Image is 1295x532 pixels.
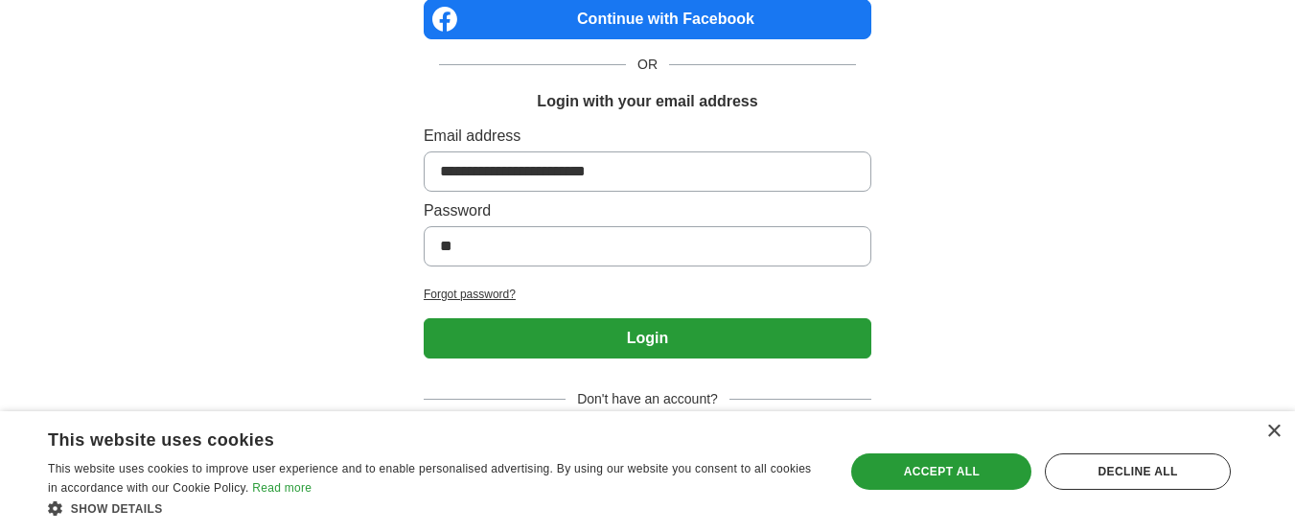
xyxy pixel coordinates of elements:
[424,125,871,148] label: Email address
[252,481,312,495] a: Read more, opens a new window
[48,423,774,451] div: This website uses cookies
[626,55,669,75] span: OR
[1045,453,1231,490] div: Decline all
[424,318,871,359] button: Login
[1266,425,1281,439] div: Close
[48,498,821,518] div: Show details
[424,286,871,303] a: Forgot password?
[566,389,729,409] span: Don't have an account?
[537,90,757,113] h1: Login with your email address
[424,199,871,222] label: Password
[48,462,811,495] span: This website uses cookies to improve user experience and to enable personalised advertising. By u...
[71,502,163,516] span: Show details
[851,453,1031,490] div: Accept all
